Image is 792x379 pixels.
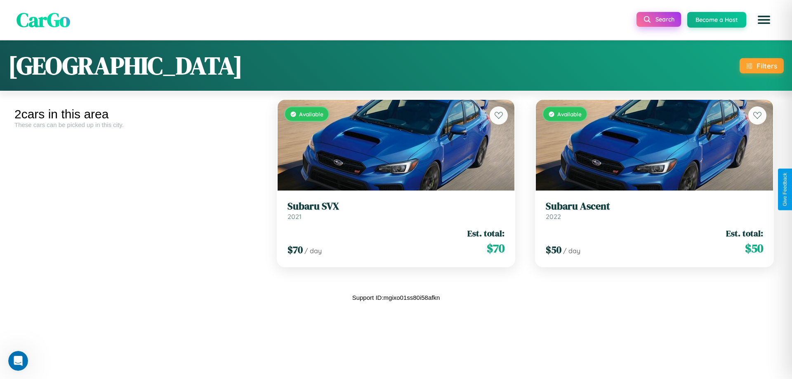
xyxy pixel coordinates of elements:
span: $ 70 [288,243,303,257]
span: Est. total: [726,227,763,239]
span: Search [655,16,674,23]
button: Search [636,12,681,27]
div: These cars can be picked up in this city. [14,121,261,128]
span: $ 50 [745,240,763,257]
p: Support ID: mgixo01ss80i58afkn [352,292,440,303]
span: / day [304,247,322,255]
h3: Subaru Ascent [546,200,763,212]
iframe: Intercom live chat [8,351,28,371]
button: Filters [740,58,784,73]
button: Open menu [752,8,775,31]
div: Give Feedback [782,173,788,206]
button: Become a Host [687,12,746,28]
span: $ 50 [546,243,561,257]
span: Available [557,111,582,118]
span: 2022 [546,212,561,221]
a: Subaru SVX2021 [288,200,505,221]
span: CarGo [16,6,70,33]
div: 2 cars in this area [14,107,261,121]
span: 2021 [288,212,302,221]
span: Available [299,111,323,118]
span: Est. total: [467,227,504,239]
span: $ 70 [487,240,504,257]
h1: [GEOGRAPHIC_DATA] [8,49,243,82]
a: Subaru Ascent2022 [546,200,763,221]
span: / day [563,247,580,255]
h3: Subaru SVX [288,200,505,212]
div: Filters [757,61,777,70]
